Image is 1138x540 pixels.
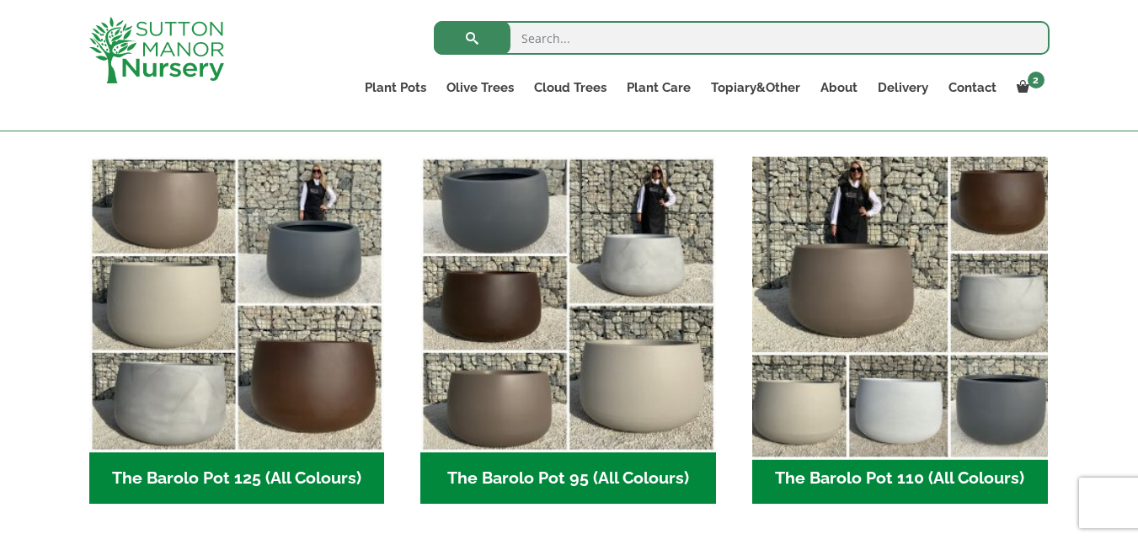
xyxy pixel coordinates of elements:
[810,76,868,99] a: About
[1007,76,1050,99] a: 2
[89,157,385,452] img: The Barolo Pot 125 (All Colours)
[1028,72,1045,88] span: 2
[436,76,524,99] a: Olive Trees
[89,157,385,504] a: Visit product category The Barolo Pot 125 (All Colours)
[89,452,385,505] h2: The Barolo Pot 125 (All Colours)
[420,157,716,452] img: The Barolo Pot 95 (All Colours)
[745,150,1055,460] img: The Barolo Pot 110 (All Colours)
[617,76,701,99] a: Plant Care
[752,157,1048,504] a: Visit product category The Barolo Pot 110 (All Colours)
[355,76,436,99] a: Plant Pots
[434,21,1050,55] input: Search...
[752,452,1048,505] h2: The Barolo Pot 110 (All Colours)
[868,76,938,99] a: Delivery
[420,452,716,505] h2: The Barolo Pot 95 (All Colours)
[89,17,224,83] img: logo
[420,157,716,504] a: Visit product category The Barolo Pot 95 (All Colours)
[701,76,810,99] a: Topiary&Other
[524,76,617,99] a: Cloud Trees
[938,76,1007,99] a: Contact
